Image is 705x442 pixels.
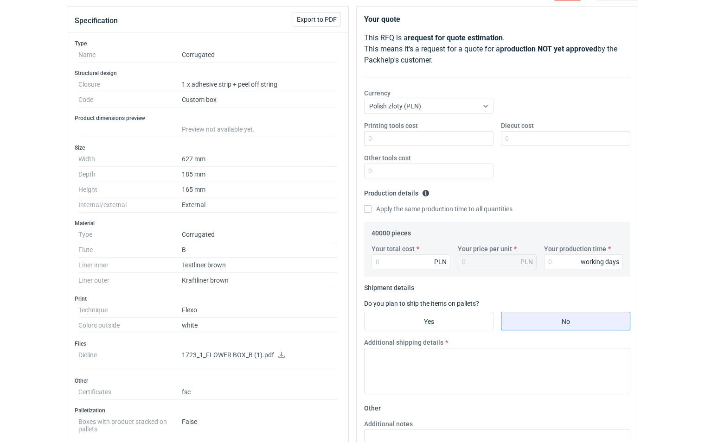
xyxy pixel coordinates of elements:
dt: Liner outer [78,273,182,288]
input: 0 [372,254,450,269]
dt: Height [78,182,182,197]
h3: Other [75,377,341,385]
p: This RFQ is a . This means it's a request for a quote for a by the Packhelp's customer. [364,32,630,66]
legend: Production details [364,186,429,197]
dd: Corrugated [182,227,337,242]
div: PLN [434,257,447,266]
dd: Custom box [182,92,337,107]
span: Export to PDF [297,16,337,23]
input: 0 [364,131,493,146]
label: Yes [364,312,493,330]
dd: white [182,318,337,333]
h3: Product dimensions preview [75,114,341,122]
h3: Material [75,220,341,227]
dt: Width [78,152,182,167]
dd: 1 x adhesive strip + peel off string [182,77,337,92]
label: Diecut cost [501,121,534,130]
input: 0 [364,164,493,178]
button: Specification [75,10,118,32]
label: Your price per unit [458,244,512,253]
dt: Closure [78,77,182,92]
dd: 185 mm [182,167,337,182]
legend: Other [364,401,381,412]
dd: B [182,242,337,258]
dt: Technique [78,303,182,318]
label: Currency [364,88,391,98]
h3: Palletization [75,407,341,414]
dd: Testliner brown [182,258,337,273]
dt: Type [78,227,182,242]
legend: Shipment details [364,280,414,291]
p: 1723_1_FLOWER BOX_B (1).pdf [182,351,337,360]
label: Your production time [544,244,606,253]
strong: request for quote estimation [408,33,503,42]
dt: Liner inner [78,258,182,273]
h3: Type [75,40,341,47]
label: Other tools cost [364,153,411,163]
dt: Internal/external [78,197,182,213]
dd: External [182,197,337,213]
label: Your total cost [372,244,415,253]
span: Preview not available yet. [182,126,255,133]
h3: Size [75,144,341,152]
h3: Structural design [75,69,341,77]
dt: Colors outside [78,318,182,333]
strong: production NOT yet approved [500,44,597,53]
dd: 165 mm [182,182,337,197]
span: Polish złoty (PLN) [369,102,421,110]
dd: Flexo [182,303,337,318]
dd: Corrugated [182,47,337,63]
strong: Your quote [364,15,400,24]
dt: Dieline [78,347,182,370]
h3: Print [75,295,341,303]
dd: 627 mm [182,152,337,167]
dt: Boxes with product stacked on pallets [78,414,182,433]
button: Export to PDF [293,12,341,27]
div: working days [581,257,619,266]
dd: False [182,414,337,433]
label: Do you plan to ship the items on pallets? [364,300,479,307]
dt: Depth [78,167,182,182]
legend: 40000 pieces [372,226,411,237]
dt: Flute [78,242,182,258]
dd: Kraftliner brown [182,273,337,288]
input: 0 [501,131,630,146]
h3: Files [75,340,341,347]
label: Printing tools cost [364,121,418,130]
label: Apply the same production time to all quantities [364,204,513,214]
div: PLN [520,257,533,266]
dt: Code [78,92,182,107]
dt: Name [78,47,182,63]
dd: fsc [182,385,337,400]
label: Additional notes [364,419,413,429]
label: No [501,312,630,330]
dt: Certificates [78,385,182,400]
label: Additional shipping details [364,338,443,347]
input: 0 [544,254,623,269]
